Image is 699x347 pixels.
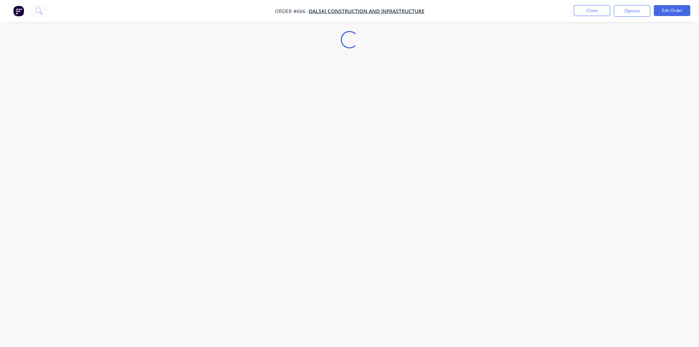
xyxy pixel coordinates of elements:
a: DALSKI CONSTRUCTION AND INFRASTRUCTURE [309,8,424,15]
span: Order #666 - [275,8,309,15]
button: Options [614,5,650,17]
button: Close [574,5,610,16]
button: Edit Order [654,5,690,16]
img: Factory [13,5,24,16]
